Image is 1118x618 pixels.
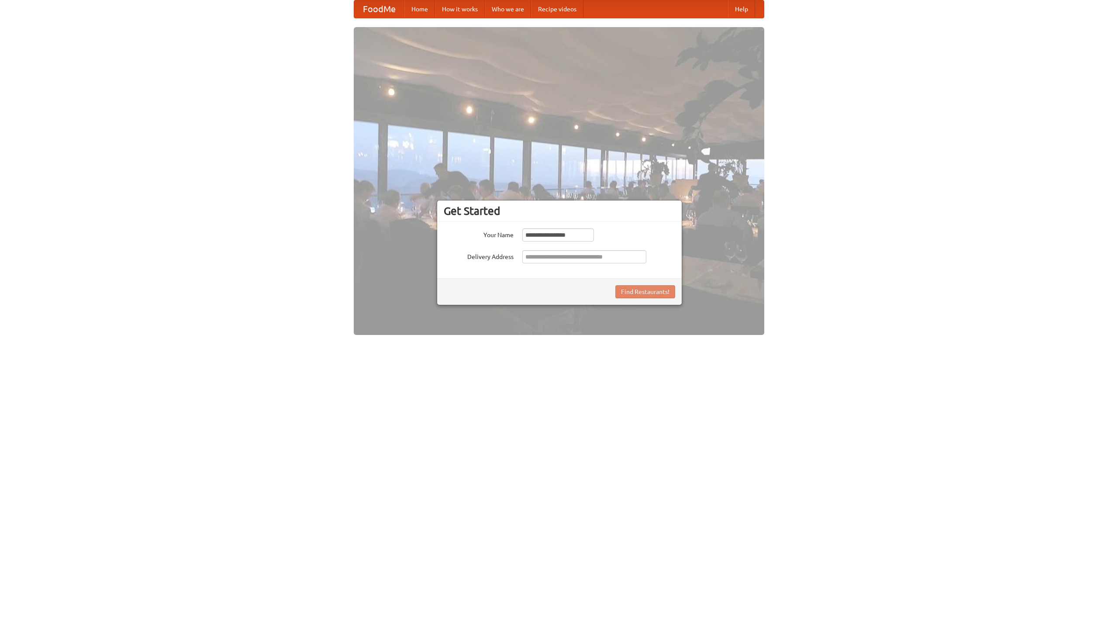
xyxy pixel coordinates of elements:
a: FoodMe [354,0,404,18]
a: Recipe videos [531,0,583,18]
a: How it works [435,0,485,18]
h3: Get Started [444,204,675,218]
button: Find Restaurants! [615,285,675,298]
label: Delivery Address [444,250,514,261]
a: Who we are [485,0,531,18]
label: Your Name [444,228,514,239]
a: Home [404,0,435,18]
a: Help [728,0,755,18]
